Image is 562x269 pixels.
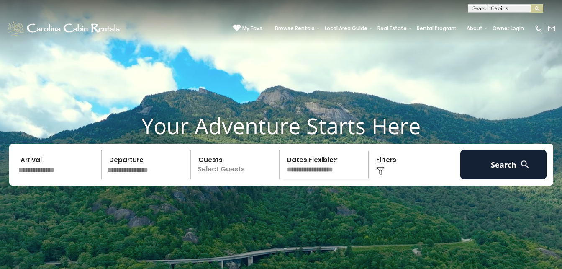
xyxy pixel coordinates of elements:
[6,113,556,139] h1: Your Adventure Starts Here
[547,24,556,33] img: mail-regular-white.png
[321,23,372,34] a: Local Area Guide
[413,23,461,34] a: Rental Program
[488,23,528,34] a: Owner Login
[193,150,280,179] p: Select Guests
[373,23,411,34] a: Real Estate
[520,159,530,170] img: search-regular-white.png
[242,25,262,32] span: My Favs
[462,23,487,34] a: About
[6,20,122,37] img: White-1-1-2.png
[534,24,543,33] img: phone-regular-white.png
[376,167,385,175] img: filter--v1.png
[271,23,319,34] a: Browse Rentals
[233,24,262,33] a: My Favs
[460,150,547,179] button: Search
